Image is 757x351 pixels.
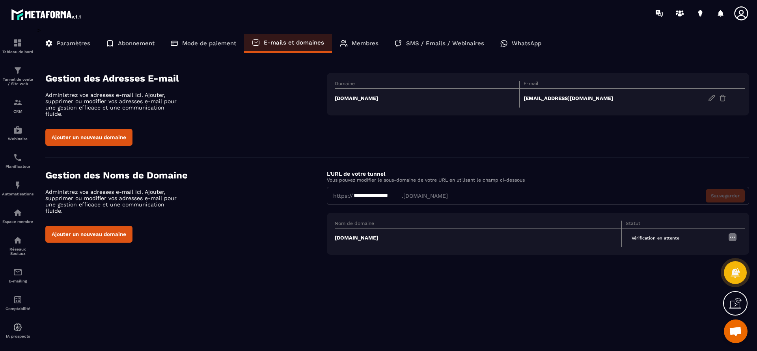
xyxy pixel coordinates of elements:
a: automationsautomationsEspace membre [2,202,34,230]
a: automationsautomationsAutomatisations [2,175,34,202]
a: formationformationTableau de bord [2,32,34,60]
p: Abonnement [118,40,155,47]
p: Administrez vos adresses e-mail ici. Ajouter, supprimer ou modifier vos adresses e-mail pour une ... [45,92,183,117]
p: Vous pouvez modifier le sous-domaine de votre URL en utilisant le champ ci-dessous [327,177,749,183]
img: scheduler [13,153,22,162]
button: Ajouter un nouveau domaine [45,129,132,146]
a: automationsautomationsWebinaire [2,119,34,147]
th: E-mail [519,81,704,89]
p: Comptabilité [2,306,34,311]
img: formation [13,38,22,48]
p: Planificateur [2,164,34,169]
h4: Gestion des Adresses E-mail [45,73,327,84]
img: automations [13,323,22,332]
img: trash-gr.2c9399ab.svg [719,95,726,102]
img: automations [13,180,22,190]
a: formationformationCRM [2,92,34,119]
p: IA prospects [2,334,34,338]
img: accountant [13,295,22,305]
p: Membres [352,40,378,47]
h4: Gestion des Noms de Domaine [45,170,327,181]
p: E-mailing [2,279,34,283]
img: formation [13,66,22,75]
p: Paramètres [57,40,90,47]
p: Tableau de bord [2,50,34,54]
p: WhatsApp [512,40,541,47]
img: logo [11,7,82,21]
p: Tunnel de vente / Site web [2,77,34,86]
a: formationformationTunnel de vente / Site web [2,60,34,92]
img: automations [13,125,22,135]
span: Vérification en attente [626,234,685,243]
p: Webinaire [2,137,34,141]
img: automations [13,208,22,217]
p: Automatisations [2,192,34,196]
a: emailemailE-mailing [2,262,34,289]
td: [DOMAIN_NAME] [335,228,621,247]
button: Ajouter un nouveau domaine [45,226,132,243]
img: social-network [13,236,22,245]
a: Ouvrir le chat [724,319,748,343]
p: Mode de paiement [182,40,236,47]
label: L'URL de votre tunnel [327,171,385,177]
p: E-mails et domaines [264,39,324,46]
a: accountantaccountantComptabilité [2,289,34,317]
th: Domaine [335,81,519,89]
div: > [37,26,749,267]
img: email [13,267,22,277]
p: Espace membre [2,219,34,224]
th: Statut [621,221,724,228]
img: more [728,232,737,242]
th: Nom de domaine [335,221,621,228]
a: social-networksocial-networkRéseaux Sociaux [2,230,34,262]
p: Réseaux Sociaux [2,247,34,256]
td: [DOMAIN_NAME] [335,89,519,108]
img: edit-gr.78e3acdd.svg [708,95,715,102]
p: CRM [2,109,34,113]
p: SMS / Emails / Webinaires [406,40,484,47]
img: formation [13,98,22,107]
td: [EMAIL_ADDRESS][DOMAIN_NAME] [519,89,704,108]
a: schedulerschedulerPlanificateur [2,147,34,175]
p: Administrez vos adresses e-mail ici. Ajouter, supprimer ou modifier vos adresses e-mail pour une ... [45,189,183,214]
